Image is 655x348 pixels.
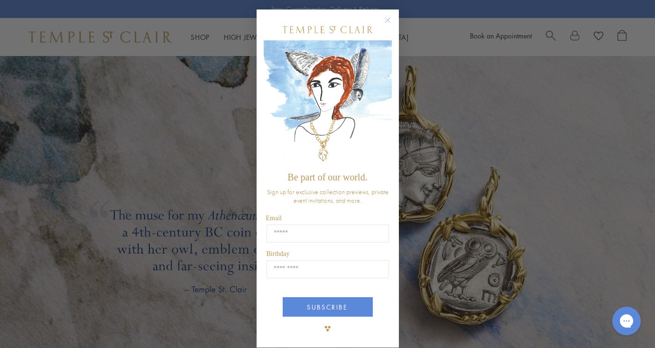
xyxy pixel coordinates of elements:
img: c4a9eb12-d91a-4d4a-8ee0-386386f4f338.jpeg [264,40,392,167]
iframe: Gorgias live chat messenger [608,303,646,339]
span: Email [266,215,282,222]
input: Email [267,225,389,243]
img: TSC [318,319,337,338]
span: Sign up for exclusive collection previews, private event invitations, and more. [267,188,388,205]
span: Be part of our world. [287,172,367,182]
img: Temple St. Clair [283,26,373,33]
button: Close dialog [387,19,398,31]
button: SUBSCRIBE [283,297,373,317]
span: Birthday [267,250,290,257]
